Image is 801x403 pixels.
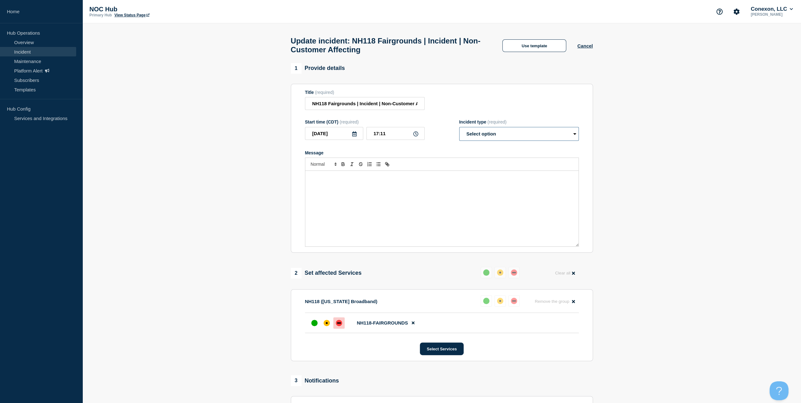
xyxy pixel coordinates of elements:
[305,171,578,246] div: Message
[89,6,215,13] p: NOC Hub
[483,298,489,304] div: up
[508,267,520,278] button: down
[305,90,425,95] div: Title
[291,37,492,54] h1: Update incident: NH118 Fairgrounds | Incident | Non-Customer Affecting
[305,97,425,110] input: Title
[383,160,392,168] button: Toggle link
[730,5,743,18] button: Account settings
[305,127,363,140] input: YYYY-MM-DD
[291,63,302,74] span: 1
[488,119,507,124] span: (required)
[340,119,359,124] span: (required)
[483,269,489,276] div: up
[347,160,356,168] button: Toggle italic text
[357,320,408,325] span: NH118-FAIRGROUNDS
[291,375,302,386] span: 3
[577,43,593,49] button: Cancel
[305,299,377,304] p: NH118 ([US_STATE] Broadband)
[305,119,425,124] div: Start time (CDT)
[336,320,342,326] div: down
[502,39,566,52] button: Use template
[713,5,726,18] button: Support
[339,160,347,168] button: Toggle bold text
[511,298,517,304] div: down
[356,160,365,168] button: Toggle strikethrough text
[114,13,149,17] a: View Status Page
[531,295,579,308] button: Remove the group
[481,295,492,307] button: up
[508,295,520,307] button: down
[497,298,503,304] div: affected
[366,127,425,140] input: HH:MM
[315,90,334,95] span: (required)
[770,381,788,400] iframe: Help Scout Beacon - Open
[749,6,794,12] button: Conexon, LLC
[494,267,506,278] button: affected
[89,13,112,17] p: Primary Hub
[459,119,579,124] div: Incident type
[494,295,506,307] button: affected
[291,63,345,74] div: Provide details
[511,269,517,276] div: down
[374,160,383,168] button: Toggle bulleted list
[291,375,339,386] div: Notifications
[551,267,578,279] button: Clear all
[420,343,464,355] button: Select Services
[308,160,339,168] span: Font size
[311,320,318,326] div: up
[324,320,330,326] div: affected
[481,267,492,278] button: up
[365,160,374,168] button: Toggle ordered list
[291,268,362,279] div: Set affected Services
[459,127,579,141] select: Incident type
[497,269,503,276] div: affected
[305,150,579,155] div: Message
[749,12,794,17] p: [PERSON_NAME]
[291,268,302,279] span: 2
[535,299,569,304] span: Remove the group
